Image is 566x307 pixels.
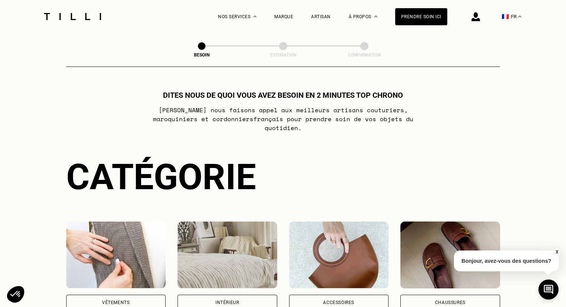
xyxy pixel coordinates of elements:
div: Catégorie [66,156,500,198]
p: [PERSON_NAME] nous faisons appel aux meilleurs artisans couturiers , maroquiniers et cordonniers ... [135,106,431,132]
button: X [553,248,560,256]
img: Logo du service de couturière Tilli [41,13,104,20]
div: Chaussures [435,300,466,305]
a: Marque [274,14,293,19]
a: Artisan [311,14,331,19]
a: Prendre soin ici [395,8,447,25]
h1: Dites nous de quoi vous avez besoin en 2 minutes top chrono [163,91,403,100]
div: Besoin [164,52,239,58]
div: Intérieur [215,300,239,305]
img: icône connexion [471,12,480,21]
span: 🇫🇷 [502,13,509,20]
img: Chaussures [400,222,500,288]
p: Bonjour, avez-vous des questions? [454,251,559,271]
img: Vêtements [66,222,166,288]
img: Intérieur [178,222,277,288]
img: Menu déroulant [253,16,256,17]
img: Menu déroulant à propos [374,16,377,17]
div: Vêtements [102,300,129,305]
div: Confirmation [327,52,402,58]
img: Accessoires [289,222,389,288]
div: Accessoires [323,300,354,305]
img: menu déroulant [518,16,521,17]
div: Estimation [246,52,320,58]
